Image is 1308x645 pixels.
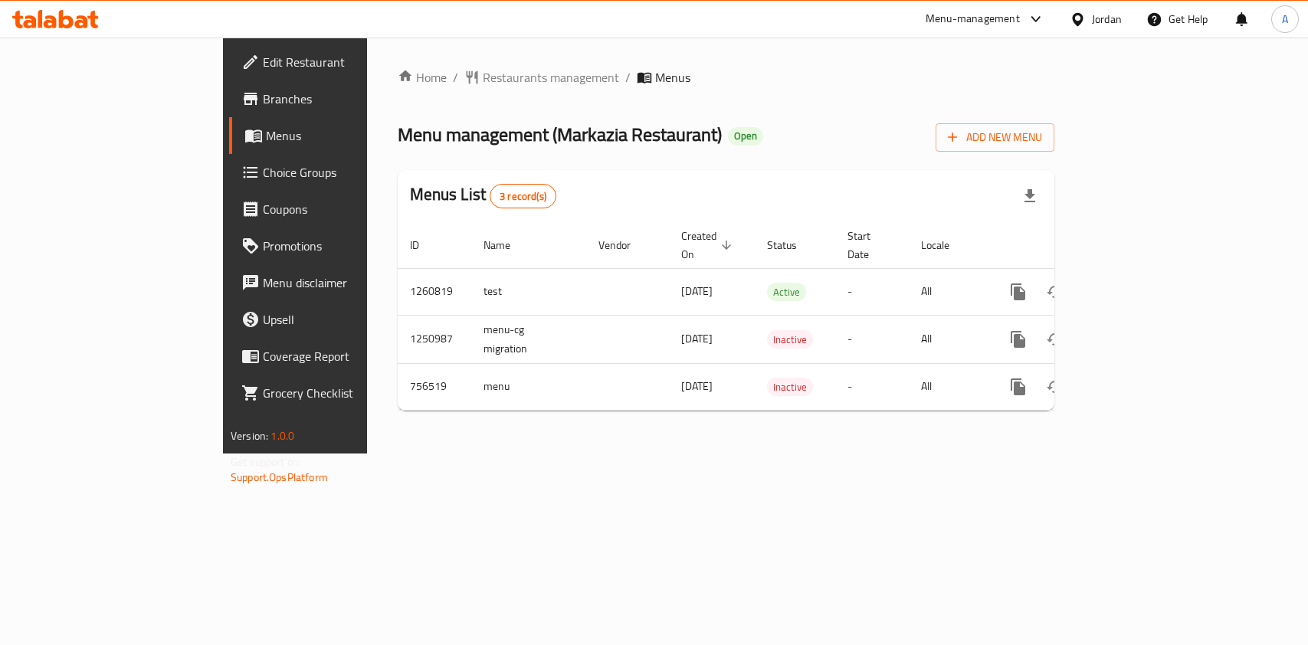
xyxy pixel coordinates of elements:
[948,128,1042,147] span: Add New Menu
[926,10,1020,28] div: Menu-management
[229,375,441,411] a: Grocery Checklist
[410,236,439,254] span: ID
[767,236,817,254] span: Status
[909,315,988,363] td: All
[767,283,806,301] span: Active
[909,268,988,315] td: All
[1037,273,1074,310] button: Change Status
[1000,368,1037,405] button: more
[263,53,429,71] span: Edit Restaurant
[988,222,1159,269] th: Actions
[767,283,806,301] div: Active
[231,452,301,472] span: Get support on:
[767,378,813,396] span: Inactive
[471,363,586,410] td: menu
[835,268,909,315] td: -
[490,184,556,208] div: Total records count
[1037,368,1074,405] button: Change Status
[229,191,441,228] a: Coupons
[728,129,763,142] span: Open
[921,236,969,254] span: Locale
[398,68,1054,87] nav: breadcrumb
[625,68,631,87] li: /
[229,228,441,264] a: Promotions
[229,117,441,154] a: Menus
[231,426,268,446] span: Version:
[263,384,429,402] span: Grocery Checklist
[266,126,429,145] span: Menus
[410,183,556,208] h2: Menus List
[490,189,556,204] span: 3 record(s)
[728,127,763,146] div: Open
[767,378,813,396] div: Inactive
[835,363,909,410] td: -
[263,200,429,218] span: Coupons
[229,264,441,301] a: Menu disclaimer
[767,331,813,349] span: Inactive
[229,338,441,375] a: Coverage Report
[453,68,458,87] li: /
[229,301,441,338] a: Upsell
[471,268,586,315] td: test
[681,227,736,264] span: Created On
[263,237,429,255] span: Promotions
[1000,273,1037,310] button: more
[1000,321,1037,358] button: more
[1282,11,1288,28] span: A
[263,90,429,108] span: Branches
[263,163,429,182] span: Choice Groups
[909,363,988,410] td: All
[484,236,530,254] span: Name
[681,376,713,396] span: [DATE]
[767,330,813,349] div: Inactive
[1011,178,1048,214] div: Export file
[598,236,651,254] span: Vendor
[398,117,722,152] span: Menu management ( Markazia Restaurant )
[1092,11,1122,28] div: Jordan
[681,329,713,349] span: [DATE]
[263,310,429,329] span: Upsell
[483,68,619,87] span: Restaurants management
[263,273,429,292] span: Menu disclaimer
[1037,321,1074,358] button: Change Status
[847,227,890,264] span: Start Date
[464,68,619,87] a: Restaurants management
[263,347,429,365] span: Coverage Report
[270,426,294,446] span: 1.0.0
[229,154,441,191] a: Choice Groups
[835,315,909,363] td: -
[398,222,1159,411] table: enhanced table
[936,123,1054,152] button: Add New Menu
[471,315,586,363] td: menu-cg migration
[229,80,441,117] a: Branches
[231,467,328,487] a: Support.OpsPlatform
[655,68,690,87] span: Menus
[681,281,713,301] span: [DATE]
[229,44,441,80] a: Edit Restaurant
